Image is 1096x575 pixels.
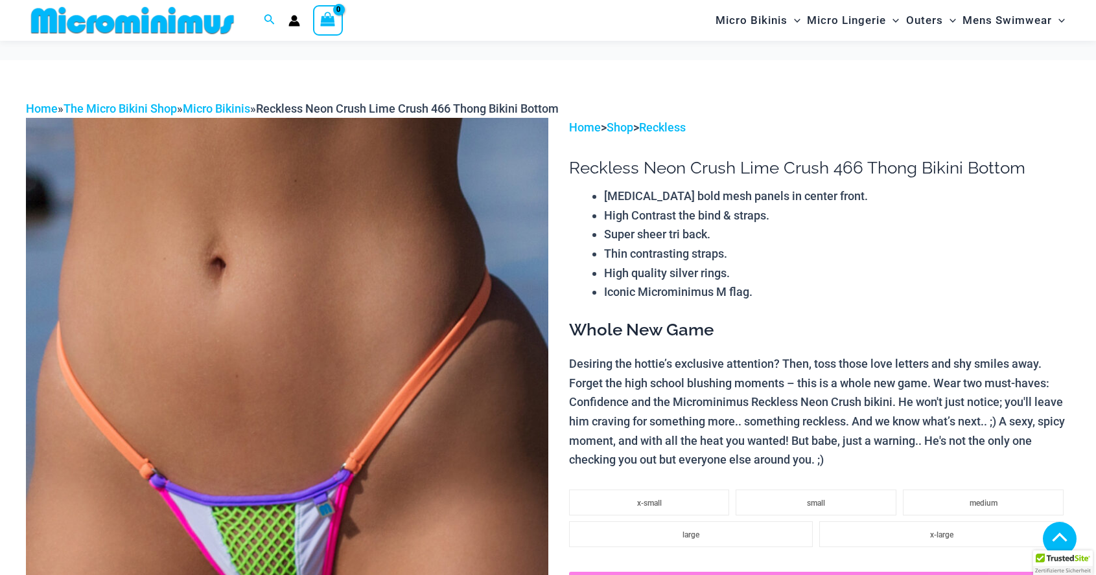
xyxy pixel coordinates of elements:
[604,244,1070,264] li: Thin contrasting straps.
[569,354,1070,469] p: Desiring the hottie’s exclusive attention? Then, toss those love letters and shy smiles away. For...
[604,282,1070,302] li: Iconic Microminimus M flag.
[569,521,813,547] li: large
[26,102,559,115] span: » » »
[569,319,1070,341] h3: Whole New Game
[183,102,250,115] a: Micro Bikinis
[569,490,730,515] li: x-small
[903,490,1064,515] li: medium
[264,12,275,28] a: Search icon link
[313,5,343,35] a: View Shopping Cart, empty
[64,102,177,115] a: The Micro Bikini Shop
[569,158,1070,178] h1: Reckless Neon Crush Lime Crush 466 Thong Bikini Bottom
[819,521,1064,547] li: x-large
[930,530,953,539] span: x-large
[807,4,886,37] span: Micro Lingerie
[569,120,601,134] a: Home
[26,102,58,115] a: Home
[604,225,1070,244] li: Super sheer tri back.
[804,4,902,37] a: Micro LingerieMenu ToggleMenu Toggle
[906,4,943,37] span: Outers
[970,499,997,508] span: medium
[639,120,686,134] a: Reckless
[903,4,959,37] a: OutersMenu ToggleMenu Toggle
[1033,550,1093,575] div: TrustedSite Certified
[682,530,699,539] span: large
[712,4,804,37] a: Micro BikinisMenu ToggleMenu Toggle
[569,118,1070,137] p: > >
[637,499,662,508] span: x-small
[604,206,1070,225] li: High Contrast the bind & straps.
[26,6,239,35] img: MM SHOP LOGO FLAT
[604,264,1070,283] li: High quality silver rings.
[607,120,633,134] a: Shop
[288,15,300,27] a: Account icon link
[807,499,825,508] span: small
[943,4,956,37] span: Menu Toggle
[604,186,1070,206] li: [MEDICAL_DATA] bold mesh panels in center front.
[710,2,1070,39] nav: Site Navigation
[886,4,899,37] span: Menu Toggle
[716,4,787,37] span: Micro Bikinis
[962,4,1052,37] span: Mens Swimwear
[736,490,896,515] li: small
[256,102,559,115] span: Reckless Neon Crush Lime Crush 466 Thong Bikini Bottom
[959,4,1068,37] a: Mens SwimwearMenu ToggleMenu Toggle
[1052,4,1065,37] span: Menu Toggle
[787,4,800,37] span: Menu Toggle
